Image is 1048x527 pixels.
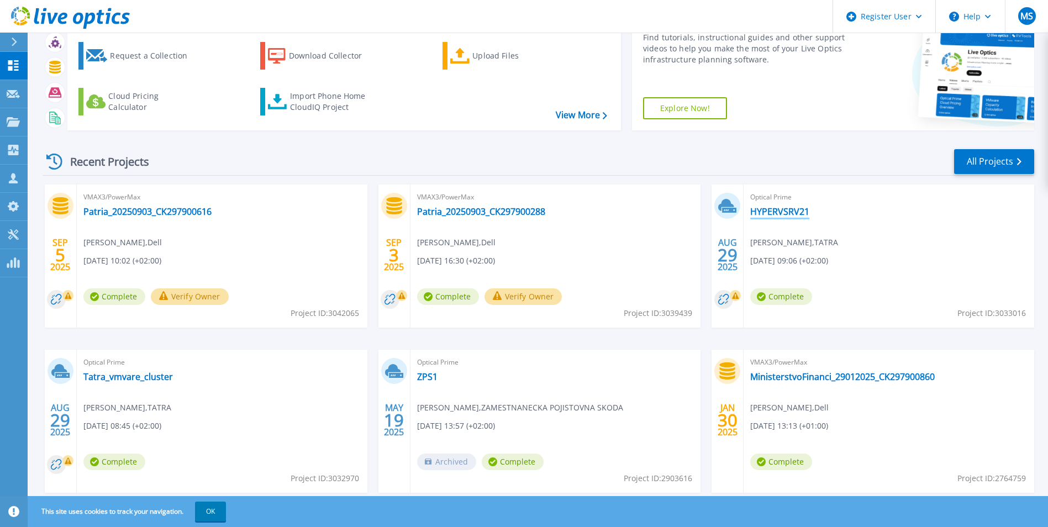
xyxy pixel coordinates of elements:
span: [PERSON_NAME] , TATRA [83,402,171,414]
a: Upload Files [443,42,566,70]
span: Optical Prime [417,356,694,368]
span: Complete [750,288,812,305]
a: ZPS1 [417,371,438,382]
button: Verify Owner [484,288,562,305]
button: OK [195,502,226,521]
span: [PERSON_NAME] , Dell [417,236,496,249]
span: Optical Prime [750,191,1028,203]
a: View More [556,110,607,120]
a: Patria_20250903_CK297900616 [83,206,212,217]
a: MinisterstvoFinanci_29012025_CK297900860 [750,371,935,382]
a: Request a Collection [78,42,202,70]
span: Complete [482,454,544,470]
span: Complete [750,454,812,470]
div: MAY 2025 [383,400,404,440]
div: Upload Files [472,45,561,67]
div: Recent Projects [43,148,164,175]
span: Project ID: 2903616 [624,472,692,484]
div: JAN 2025 [717,400,738,440]
span: 30 [718,415,738,425]
span: 19 [384,415,404,425]
span: Project ID: 3033016 [957,307,1026,319]
a: Download Collector [260,42,383,70]
div: SEP 2025 [50,235,71,275]
span: Complete [417,288,479,305]
span: Complete [83,288,145,305]
div: Find tutorials, instructional guides and other support videos to help you make the most of your L... [643,32,848,65]
span: VMAX3/PowerMax [83,191,361,203]
span: 5 [55,250,65,260]
span: [DATE] 13:57 (+02:00) [417,420,495,432]
span: This site uses cookies to track your navigation. [30,502,226,521]
span: [PERSON_NAME] , Dell [83,236,162,249]
button: Verify Owner [151,288,229,305]
span: [PERSON_NAME] , TATRA [750,236,838,249]
span: VMAX3/PowerMax [750,356,1028,368]
div: Download Collector [289,45,377,67]
a: Cloud Pricing Calculator [78,88,202,115]
div: Request a Collection [110,45,198,67]
span: [DATE] 16:30 (+02:00) [417,255,495,267]
span: Archived [417,454,476,470]
span: [DATE] 10:02 (+02:00) [83,255,161,267]
span: [PERSON_NAME] , ZAMESTNANECKA POJISTOVNA SKODA [417,402,623,414]
span: [DATE] 08:45 (+02:00) [83,420,161,432]
span: Optical Prime [83,356,361,368]
div: Cloud Pricing Calculator [108,91,197,113]
span: [DATE] 13:13 (+01:00) [750,420,828,432]
div: AUG 2025 [50,400,71,440]
span: 3 [389,250,399,260]
span: Project ID: 3032970 [291,472,359,484]
div: SEP 2025 [383,235,404,275]
a: All Projects [954,149,1034,174]
a: Tatra_vmvare_cluster [83,371,173,382]
span: Complete [83,454,145,470]
div: Import Phone Home CloudIQ Project [290,91,376,113]
a: Explore Now! [643,97,727,119]
span: Project ID: 3039439 [624,307,692,319]
span: MS [1020,12,1033,20]
span: [PERSON_NAME] , Dell [750,402,829,414]
a: Patria_20250903_CK297900288 [417,206,545,217]
span: VMAX3/PowerMax [417,191,694,203]
span: Project ID: 2764759 [957,472,1026,484]
span: [DATE] 09:06 (+02:00) [750,255,828,267]
div: AUG 2025 [717,235,738,275]
span: Project ID: 3042065 [291,307,359,319]
a: HYPERVSRV21 [750,206,809,217]
span: 29 [50,415,70,425]
span: 29 [718,250,738,260]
